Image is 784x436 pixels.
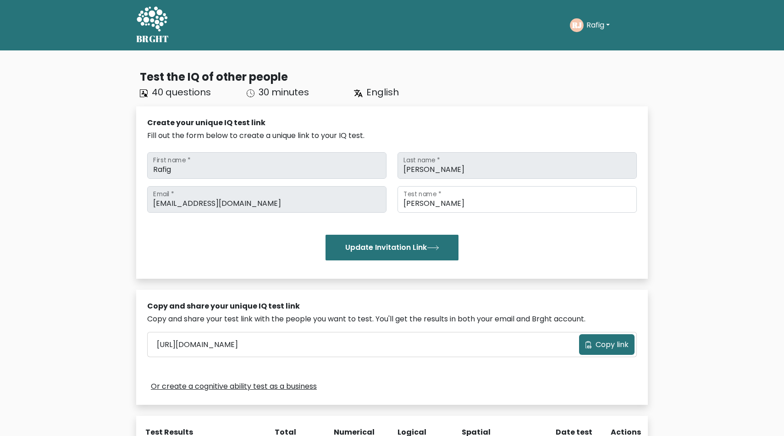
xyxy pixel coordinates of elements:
input: First name [147,152,386,179]
div: Copy and share your unique IQ test link [147,301,637,312]
input: Email [147,186,386,213]
button: Copy link [579,334,635,355]
button: Update Invitation Link [326,235,458,260]
div: Create your unique IQ test link [147,117,637,128]
h5: BRGHT [136,33,169,44]
text: RJ [572,20,582,30]
input: Test name [398,186,637,213]
button: Rafig [584,19,613,31]
span: English [366,86,399,99]
a: Or create a cognitive ability test as a business [151,381,317,392]
div: Test the IQ of other people [140,69,648,85]
span: 30 minutes [259,86,309,99]
span: Copy link [596,339,629,350]
span: 40 questions [152,86,211,99]
div: Fill out the form below to create a unique link to your IQ test. [147,130,637,141]
div: Copy and share your test link with the people you want to test. You'll get the results in both yo... [147,314,637,325]
input: Last name [398,152,637,179]
a: BRGHT [136,4,169,47]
